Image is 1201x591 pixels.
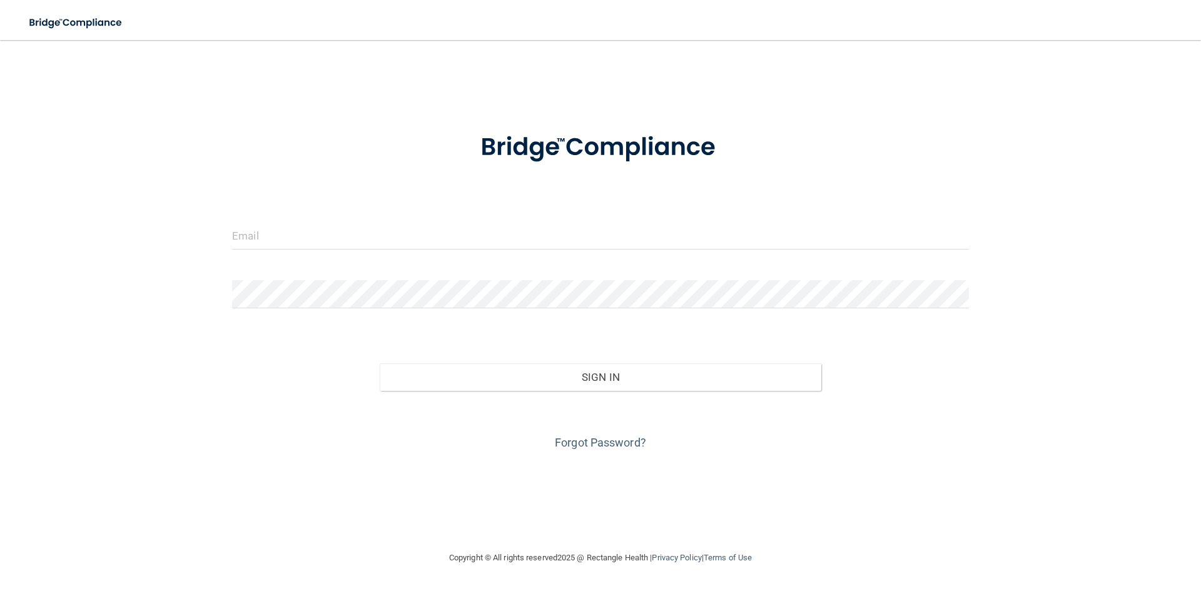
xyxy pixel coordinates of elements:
[380,363,822,391] button: Sign In
[555,436,646,449] a: Forgot Password?
[19,10,134,36] img: bridge_compliance_login_screen.278c3ca4.svg
[455,115,746,180] img: bridge_compliance_login_screen.278c3ca4.svg
[232,221,969,250] input: Email
[652,553,701,562] a: Privacy Policy
[372,538,829,578] div: Copyright © All rights reserved 2025 @ Rectangle Health | |
[704,553,752,562] a: Terms of Use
